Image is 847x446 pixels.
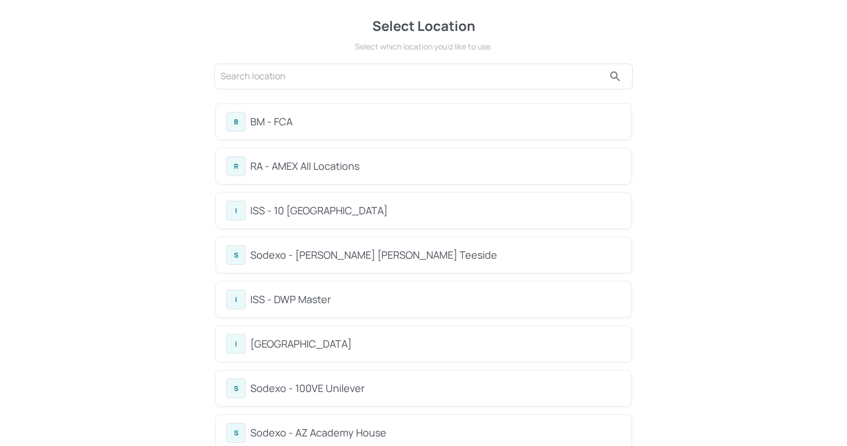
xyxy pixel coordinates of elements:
div: RA - AMEX All Locations [250,159,621,174]
div: Sodexo - AZ Academy House [250,425,621,440]
button: search [604,65,627,88]
input: Search location [220,67,604,85]
div: I [226,290,246,309]
div: Sodexo - 100VE Unilever [250,381,621,396]
div: B [226,112,246,132]
div: Select Location [213,16,634,36]
div: S [226,423,246,443]
div: R [226,156,246,176]
div: Sodexo - [PERSON_NAME] [PERSON_NAME] Teeside [250,247,621,263]
div: I [226,334,246,354]
div: BM - FCA [250,114,621,129]
div: ISS - DWP Master [250,292,621,307]
div: S [226,379,246,398]
div: Select which location you’d like to use. [213,40,634,52]
div: S [226,245,246,265]
div: I [226,201,246,220]
div: [GEOGRAPHIC_DATA] [250,336,621,352]
div: ISS - 10 [GEOGRAPHIC_DATA] [250,203,621,218]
